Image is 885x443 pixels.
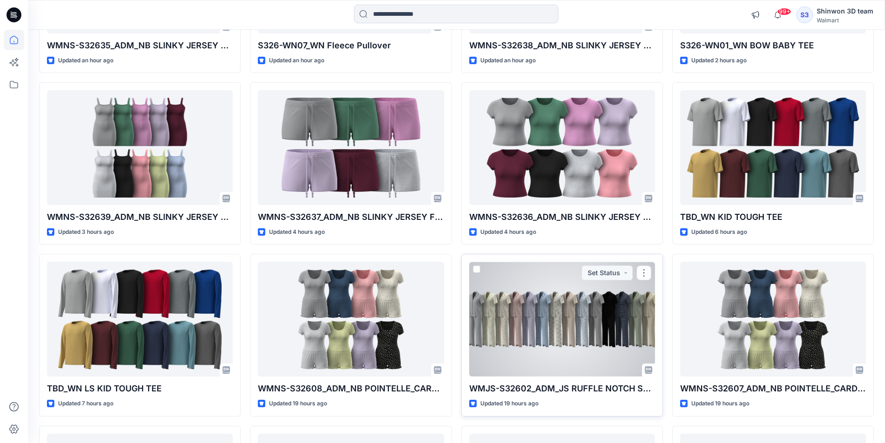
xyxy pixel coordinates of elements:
[680,90,866,205] a: TBD_WN KID TOUGH TEE
[480,56,536,66] p: Updated an hour ago
[269,56,324,66] p: Updated an hour ago
[817,6,873,17] div: Shinwon 3D team
[258,211,444,224] p: WMNS-S32637_ADM_NB SLINKY JERSEY FITTED SHORT
[47,211,233,224] p: WMNS-S32639_ADM_NB SLINKY JERSEY SLIP
[47,262,233,377] a: TBD_WN LS KID TOUGH TEE
[258,262,444,377] a: WMNS-S32608_ADM_NB POINTELLE_CARDI SHORT SET (OPT 2)
[58,227,114,237] p: Updated 3 hours ago
[480,227,536,237] p: Updated 4 hours ago
[691,227,747,237] p: Updated 6 hours ago
[258,39,444,52] p: S326-WN07_WN Fleece Pullover
[269,399,327,409] p: Updated 19 hours ago
[777,8,791,15] span: 99+
[47,382,233,395] p: TBD_WN LS KID TOUGH TEE
[269,227,325,237] p: Updated 4 hours ago
[680,382,866,395] p: WMNS-S32607_ADM_NB POINTELLE_CARDI SHORT SET (OPT 1)
[47,90,233,205] a: WMNS-S32639_ADM_NB SLINKY JERSEY SLIP
[469,262,655,377] a: WMJS-S32602_ADM_JS RUFFLE NOTCH SETS_SS TOP LONG PANT SET
[796,7,813,23] div: S3
[469,211,655,224] p: WMNS-S32636_ADM_NB SLINKY JERSEY BABY TEE
[817,17,873,24] div: Walmart
[58,399,113,409] p: Updated 7 hours ago
[691,56,747,66] p: Updated 2 hours ago
[469,39,655,52] p: WMNS-S32638_ADM_NB SLINKY JERSEY FLARE PANT
[480,399,538,409] p: Updated 19 hours ago
[469,90,655,205] a: WMNS-S32636_ADM_NB SLINKY JERSEY BABY TEE
[58,56,113,66] p: Updated an hour ago
[680,39,866,52] p: S326-WN01_WN BOW BABY TEE
[691,399,749,409] p: Updated 19 hours ago
[258,90,444,205] a: WMNS-S32637_ADM_NB SLINKY JERSEY FITTED SHORT
[469,382,655,395] p: WMJS-S32602_ADM_JS RUFFLE NOTCH SETS_SS TOP LONG PANT SET
[680,211,866,224] p: TBD_WN KID TOUGH TEE
[47,39,233,52] p: WMNS-S32635_ADM_NB SLINKY JERSEY TANK
[258,382,444,395] p: WMNS-S32608_ADM_NB POINTELLE_CARDI SHORT SET (OPT 2)
[680,262,866,377] a: WMNS-S32607_ADM_NB POINTELLE_CARDI SHORT SET (OPT 1)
